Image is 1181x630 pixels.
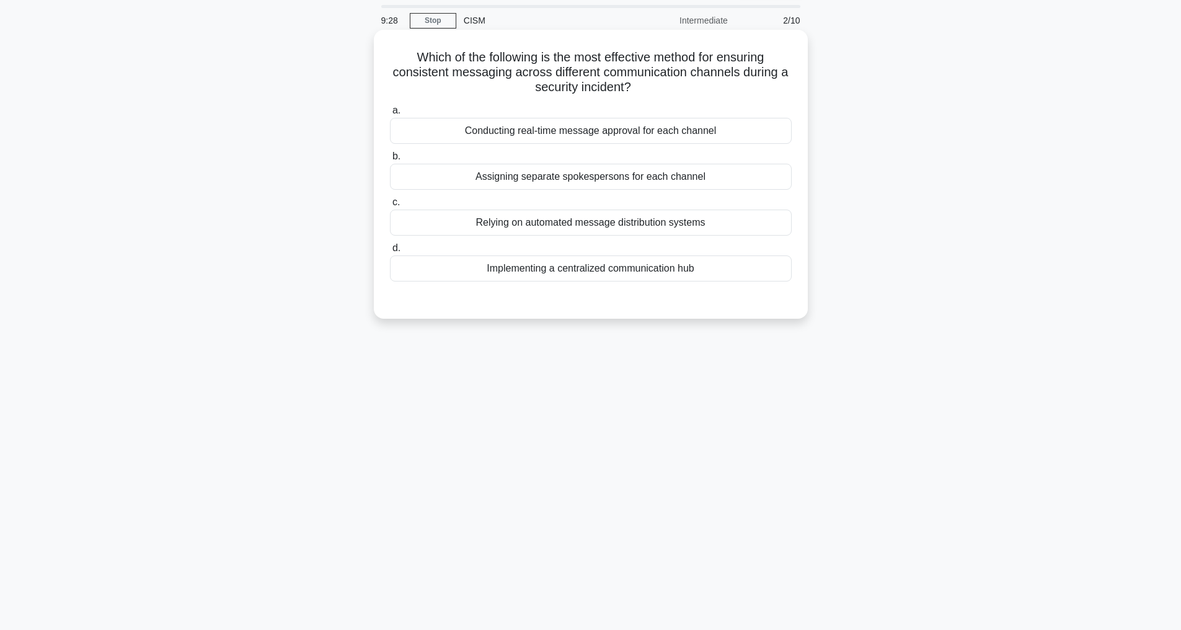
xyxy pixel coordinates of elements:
[392,105,400,115] span: a.
[392,151,400,161] span: b.
[735,8,808,33] div: 2/10
[627,8,735,33] div: Intermediate
[390,210,792,236] div: Relying on automated message distribution systems
[389,50,793,95] h5: Which of the following is the most effective method for ensuring consistent messaging across diff...
[374,8,410,33] div: 9:28
[390,118,792,144] div: Conducting real-time message approval for each channel
[392,197,400,207] span: c.
[390,255,792,282] div: Implementing a centralized communication hub
[456,8,627,33] div: CISM
[410,13,456,29] a: Stop
[390,164,792,190] div: Assigning separate spokespersons for each channel
[392,242,400,253] span: d.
